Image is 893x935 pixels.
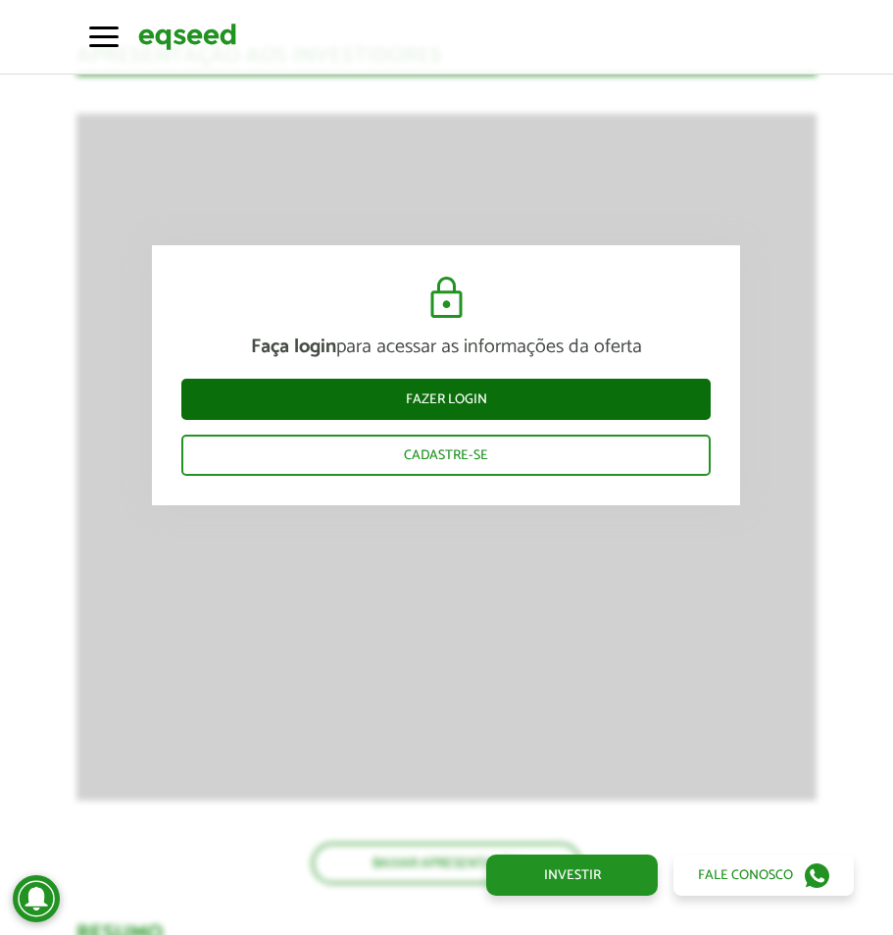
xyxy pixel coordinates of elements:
a: Cadastre-se [181,435,711,476]
a: Fazer login [181,379,711,420]
strong: Faça login [251,331,336,363]
a: Investir [486,855,658,896]
img: EqSeed [138,21,236,53]
a: Fale conosco [673,855,854,896]
img: cadeado.svg [422,275,471,322]
p: para acessar as informações da oferta [181,336,711,359]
